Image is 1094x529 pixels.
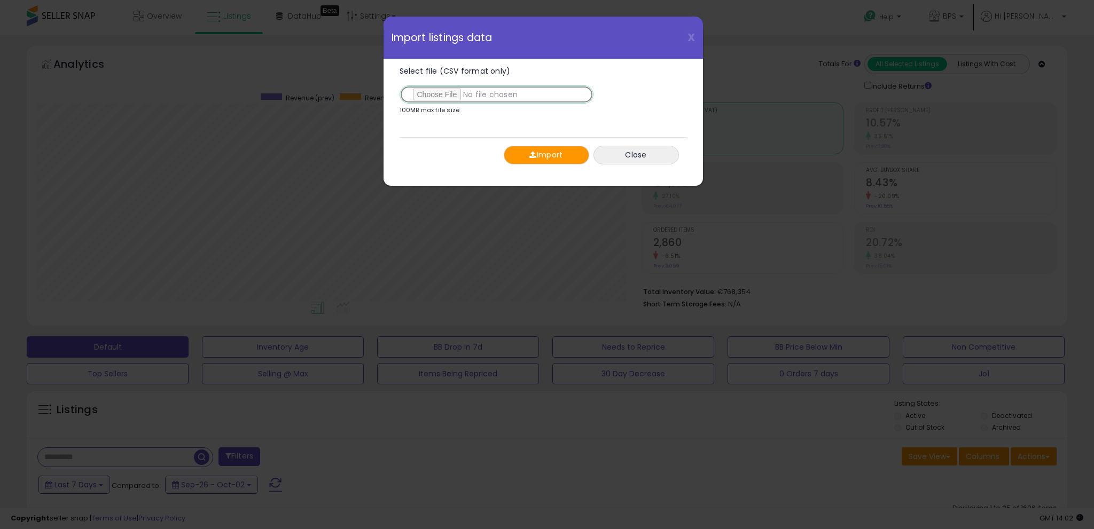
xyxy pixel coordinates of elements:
button: Import [504,146,589,164]
span: Import listings data [392,33,493,43]
span: Select file (CSV format only) [400,66,511,76]
span: X [687,30,695,45]
p: 100MB max file size [400,107,460,113]
button: Close [593,146,679,164]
